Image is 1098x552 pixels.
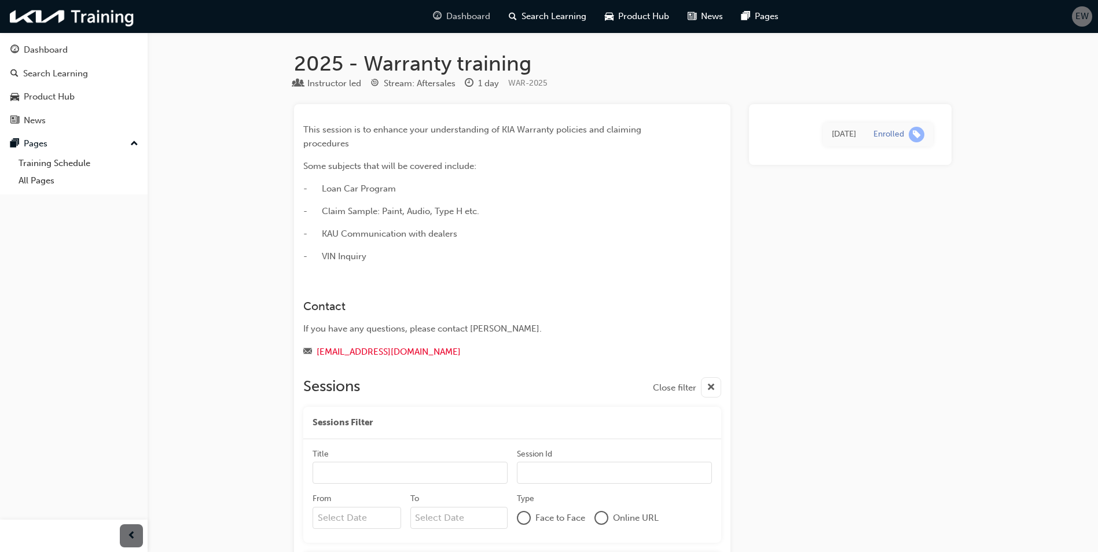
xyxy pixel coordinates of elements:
[517,462,712,484] input: Session Id
[410,507,508,529] input: To
[303,347,312,358] span: email-icon
[410,493,419,505] div: To
[465,76,499,91] div: Duration
[678,5,732,28] a: news-iconNews
[5,63,143,84] a: Search Learning
[370,79,379,89] span: target-icon
[613,511,659,525] span: Online URL
[508,78,548,88] span: Learning resource code
[535,511,585,525] span: Face to Face
[10,92,19,102] span: car-icon
[294,76,361,91] div: Type
[1072,6,1092,27] button: EW
[701,10,723,23] span: News
[446,10,490,23] span: Dashboard
[653,381,696,395] span: Close filter
[5,110,143,131] a: News
[24,114,46,127] div: News
[303,206,479,216] span: - Claim Sample: Paint, Audio, Type H etc.
[303,183,396,194] span: - Loan Car Program
[618,10,669,23] span: Product Hub
[5,86,143,108] a: Product Hub
[294,51,952,76] h1: 2025 - Warranty training
[10,45,19,56] span: guage-icon
[303,124,644,149] span: This session is to enhance your understanding of KIA Warranty policies and claiming procedures
[424,5,500,28] a: guage-iconDashboard
[303,229,457,239] span: - KAU Communication with dealers
[313,507,401,529] input: From
[127,529,136,543] span: prev-icon
[303,251,366,262] span: - VIN Inquiry
[755,10,778,23] span: Pages
[741,9,750,24] span: pages-icon
[707,381,715,395] span: cross-icon
[478,77,499,90] div: 1 day
[909,127,924,142] span: learningRecordVerb_ENROLL-icon
[24,43,68,57] div: Dashboard
[5,39,143,61] a: Dashboard
[732,5,788,28] a: pages-iconPages
[370,76,456,91] div: Stream
[605,9,614,24] span: car-icon
[1075,10,1089,23] span: EW
[317,347,461,357] a: [EMAIL_ADDRESS][DOMAIN_NAME]
[313,493,331,505] div: From
[313,462,508,484] input: Title
[517,493,534,505] div: Type
[873,129,904,140] div: Enrolled
[653,377,721,398] button: Close filter
[5,133,143,154] button: Pages
[465,79,473,89] span: clock-icon
[303,161,476,171] span: Some subjects that will be covered include:
[313,448,329,460] div: Title
[500,5,596,28] a: search-iconSearch Learning
[303,377,360,398] h2: Sessions
[10,69,19,79] span: search-icon
[303,300,680,313] h3: Contact
[5,37,143,133] button: DashboardSearch LearningProduct HubNews
[10,116,19,126] span: news-icon
[24,90,75,104] div: Product Hub
[832,128,856,141] div: Tue Jul 29 2025 10:37:53 GMT+1000 (Australian Eastern Standard Time)
[313,416,373,429] span: Sessions Filter
[130,137,138,152] span: up-icon
[384,77,456,90] div: Stream: Aftersales
[10,139,19,149] span: pages-icon
[517,448,552,460] div: Session Id
[24,137,47,150] div: Pages
[688,9,696,24] span: news-icon
[522,10,586,23] span: Search Learning
[433,9,442,24] span: guage-icon
[294,79,303,89] span: learningResourceType_INSTRUCTOR_LED-icon
[509,9,517,24] span: search-icon
[6,5,139,28] img: kia-training
[307,77,361,90] div: Instructor led
[14,172,143,190] a: All Pages
[303,345,680,359] div: Email
[14,154,143,172] a: Training Schedule
[303,322,680,336] div: If you have any questions, please contact [PERSON_NAME].
[596,5,678,28] a: car-iconProduct Hub
[23,67,88,80] div: Search Learning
